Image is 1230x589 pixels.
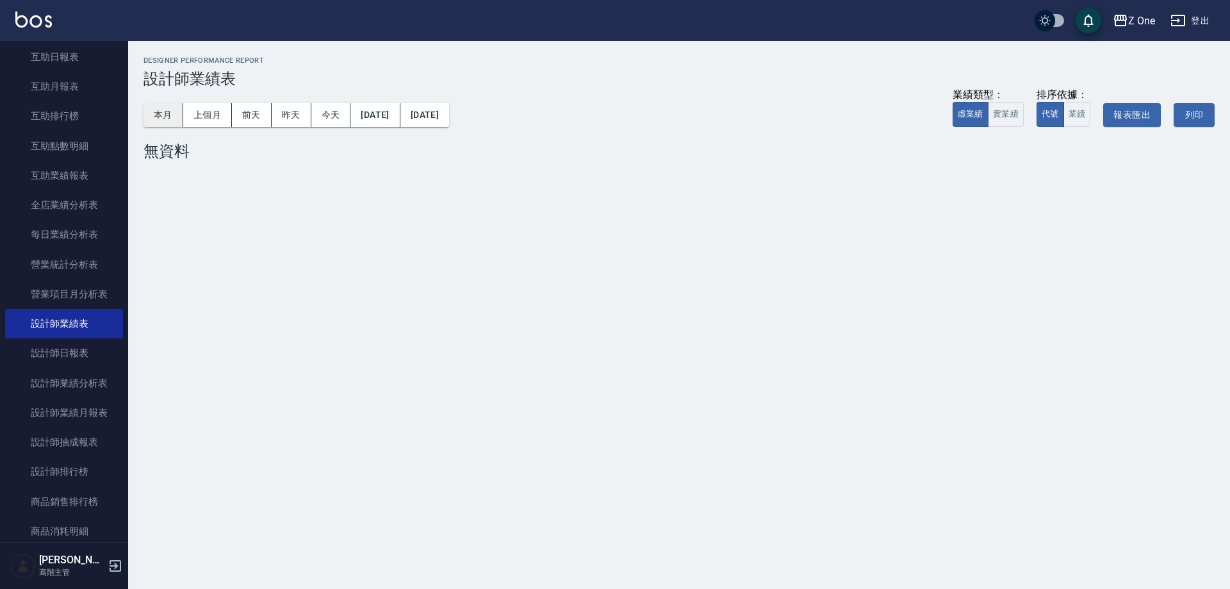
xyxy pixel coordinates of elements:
div: Z One [1128,13,1155,29]
button: 昨天 [272,103,311,127]
button: 虛業績 [953,102,988,127]
button: 實業績 [988,102,1024,127]
div: 排序依據： [1037,88,1091,102]
a: 營業項目月分析表 [5,279,123,309]
a: 互助點數明細 [5,131,123,161]
h3: 設計師業績表 [143,70,1215,88]
a: 每日業績分析表 [5,220,123,249]
h2: Designer Performance Report [143,56,1215,65]
a: 互助排行榜 [5,101,123,131]
button: 業績 [1063,102,1091,127]
a: 互助業績報表 [5,161,123,190]
a: 商品銷售排行榜 [5,487,123,517]
button: [DATE] [400,103,449,127]
button: 登出 [1165,9,1215,33]
button: Z One [1108,8,1160,34]
a: 設計師日報表 [5,338,123,368]
a: 設計師業績分析表 [5,369,123,398]
p: 高階主管 [39,567,104,578]
button: 上個月 [183,103,232,127]
button: 今天 [311,103,351,127]
img: Person [10,553,36,579]
button: 前天 [232,103,272,127]
button: [DATE] [350,103,400,127]
h5: [PERSON_NAME] [39,554,104,567]
button: 報表匯出 [1103,103,1161,127]
a: 設計師業績月報表 [5,398,123,427]
a: 商品消耗明細 [5,517,123,546]
button: 代號 [1037,102,1064,127]
a: 設計師排行榜 [5,457,123,486]
button: 本月 [143,103,183,127]
a: 設計師抽成報表 [5,427,123,457]
a: 營業統計分析表 [5,250,123,279]
a: 設計師業績表 [5,309,123,338]
div: 業績類型： [953,88,1024,102]
a: 全店業績分析表 [5,190,123,220]
a: 互助日報表 [5,42,123,72]
a: 互助月報表 [5,72,123,101]
button: 列印 [1174,103,1215,127]
button: save [1076,8,1101,33]
img: Logo [15,12,52,28]
div: 無資料 [143,142,1215,160]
